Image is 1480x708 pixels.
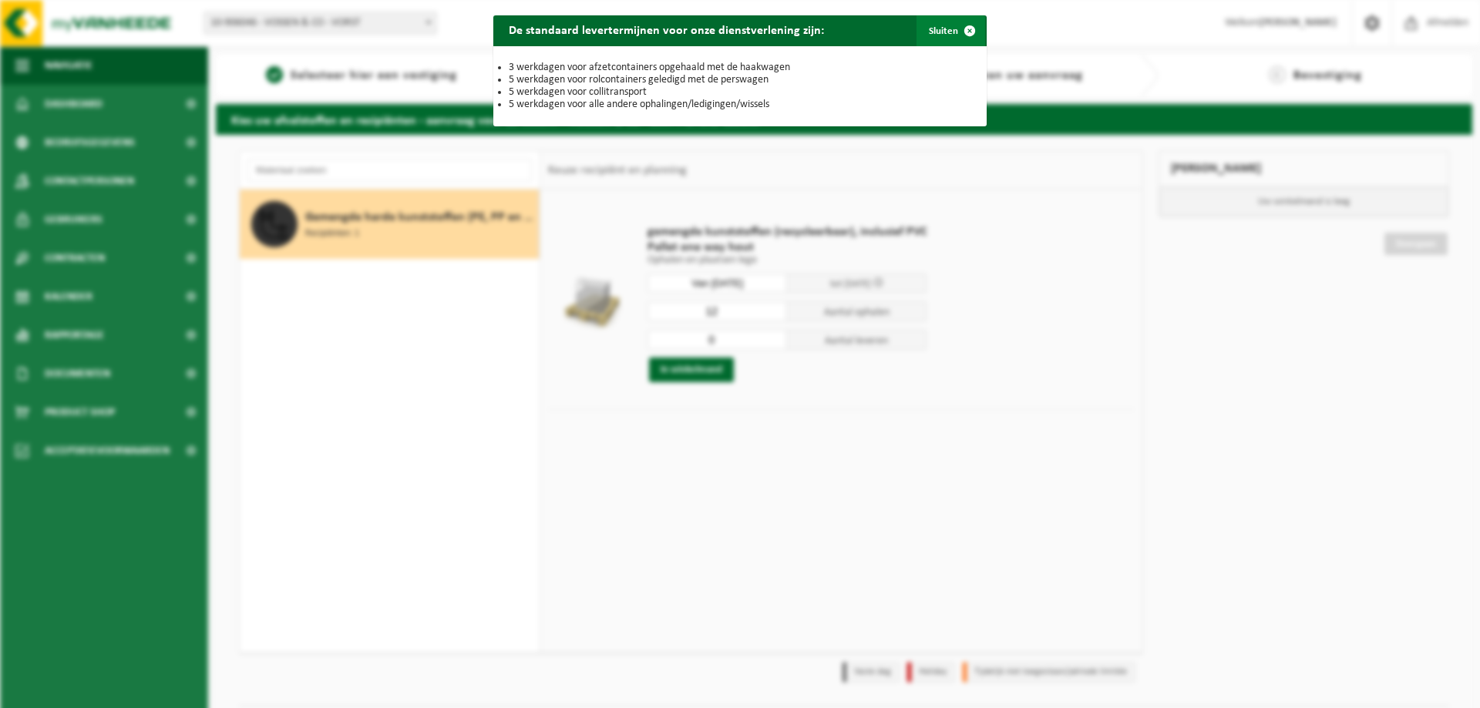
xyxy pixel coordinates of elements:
li: 5 werkdagen voor alle andere ophalingen/ledigingen/wissels [509,99,971,111]
li: 5 werkdagen voor collitransport [509,86,971,99]
li: 3 werkdagen voor afzetcontainers opgehaald met de haakwagen [509,62,971,74]
button: Sluiten [917,15,985,46]
h2: De standaard levertermijnen voor onze dienstverlening zijn: [493,15,839,45]
li: 5 werkdagen voor rolcontainers geledigd met de perswagen [509,74,971,86]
